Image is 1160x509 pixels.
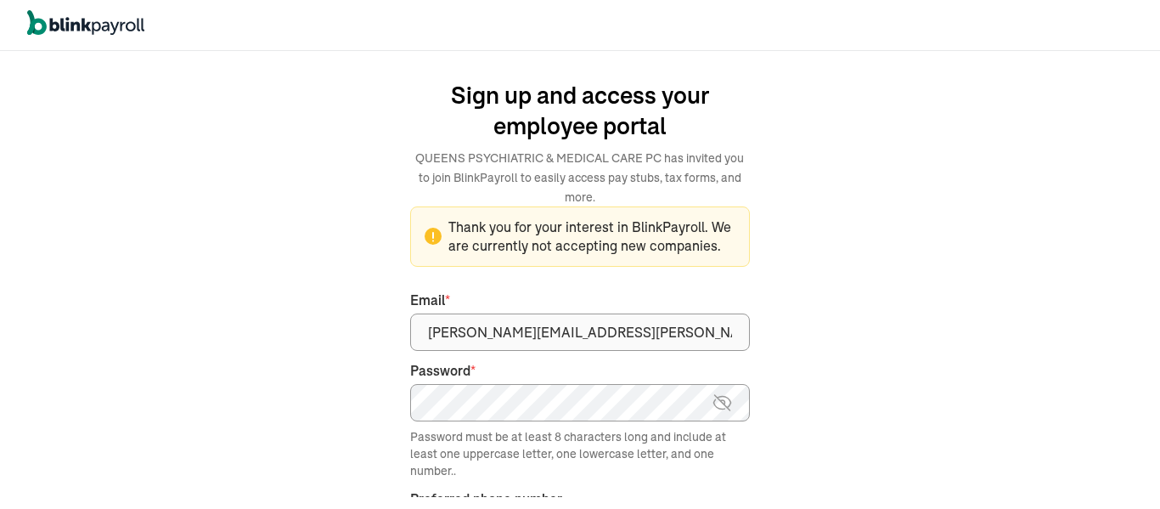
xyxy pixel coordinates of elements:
[410,291,750,310] label: Email
[27,10,144,36] img: logo
[410,361,750,381] label: Password
[415,150,744,205] span: QUEENS PSYCHIATRIC & MEDICAL CARE PC has invited you to join BlinkPayroll to easily access pay st...
[410,80,750,141] h1: Sign up and access your employee portal
[410,314,750,351] input: Your email address
[425,218,735,257] span: Thank you for your interest in BlinkPayroll. We are currently not accepting new companies.
[712,393,733,413] img: eye
[410,489,562,509] label: Preferred phone number
[410,428,750,479] div: Password must be at least 8 characters long and include at least one uppercase letter, one lowerc...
